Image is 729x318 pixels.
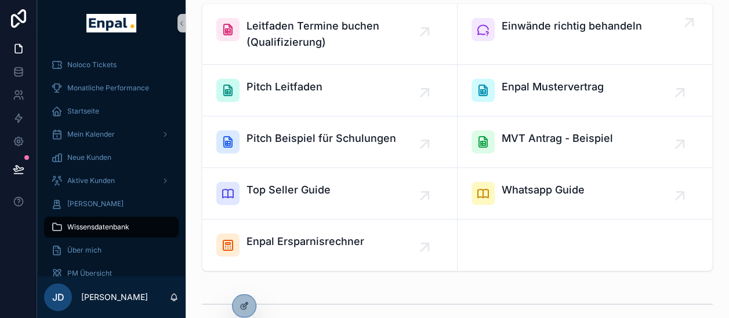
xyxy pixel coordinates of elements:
div: scrollable content [37,46,186,276]
a: Noloco Tickets [44,54,179,75]
a: Wissensdatenbank [44,217,179,237]
span: Einwände richtig behandeln [502,18,642,34]
span: Über mich [67,246,101,255]
span: Monatliche Performance [67,83,149,93]
a: MVT Antrag - Beispiel [458,116,713,168]
a: Einwände richtig behandeln [458,4,713,65]
span: Noloco Tickets [67,60,117,70]
span: PM Übersicht [67,269,112,278]
span: JD [52,290,64,304]
a: Enpal Mustervertrag [458,65,713,116]
a: Top Seller Guide [202,168,458,220]
img: App logo [86,14,136,32]
a: Enpal Ersparnisrechner [202,220,458,271]
p: [PERSON_NAME] [81,291,148,303]
span: Pitch Leitfaden [246,79,322,95]
a: Über mich [44,240,179,261]
span: Aktive Kunden [67,176,115,185]
span: Whatsapp Guide [502,182,585,198]
a: Monatliche Performance [44,78,179,98]
span: [PERSON_NAME] [67,199,124,209]
a: Aktive Kunden [44,170,179,191]
span: Pitch Beispiel für Schulungen [246,130,396,147]
a: Pitch Leitfaden [202,65,458,116]
a: [PERSON_NAME] [44,193,179,214]
span: Top Seller Guide [246,182,331,198]
span: Mein Kalender [67,130,115,139]
span: Wissensdatenbank [67,222,129,232]
span: Leitfaden Termine buchen (Qualifizierung) [246,18,425,50]
span: Neue Kunden [67,153,111,162]
span: Startseite [67,107,99,116]
a: Neue Kunden [44,147,179,168]
a: PM Übersicht [44,263,179,284]
a: Whatsapp Guide [458,168,713,220]
span: Enpal Mustervertrag [502,79,604,95]
a: Mein Kalender [44,124,179,145]
span: Enpal Ersparnisrechner [246,233,364,250]
a: Pitch Beispiel für Schulungen [202,116,458,168]
span: MVT Antrag - Beispiel [502,130,613,147]
a: Leitfaden Termine buchen (Qualifizierung) [202,4,458,65]
a: Startseite [44,101,179,122]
